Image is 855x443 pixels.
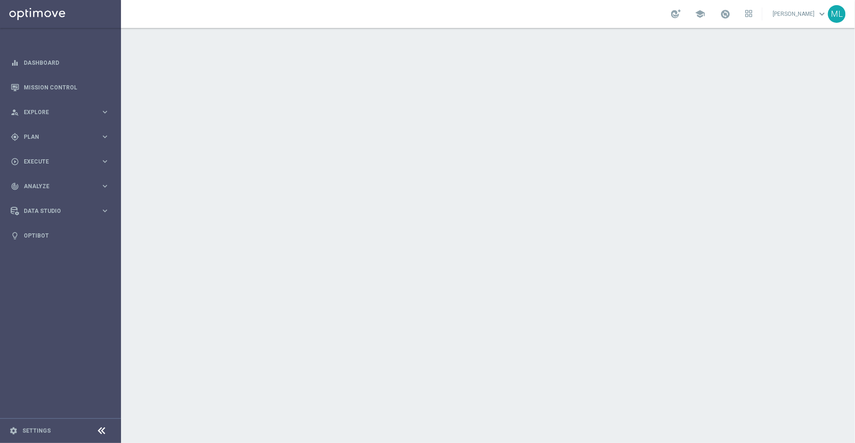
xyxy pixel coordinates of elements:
[10,109,110,116] button: person_search Explore keyboard_arrow_right
[11,223,109,248] div: Optibot
[22,428,51,434] a: Settings
[817,9,827,19] span: keyboard_arrow_down
[101,157,109,166] i: keyboard_arrow_right
[101,182,109,191] i: keyboard_arrow_right
[772,7,828,21] a: [PERSON_NAME]keyboard_arrow_down
[10,183,110,190] button: track_changes Analyze keyboard_arrow_right
[11,133,101,141] div: Plan
[24,109,101,115] span: Explore
[10,59,110,67] button: equalizer Dashboard
[24,184,101,189] span: Analyze
[24,75,109,100] a: Mission Control
[11,108,101,116] div: Explore
[11,182,19,191] i: track_changes
[11,108,19,116] i: person_search
[10,232,110,239] button: lightbulb Optibot
[11,59,19,67] i: equalizer
[695,9,705,19] span: school
[101,108,109,116] i: keyboard_arrow_right
[11,75,109,100] div: Mission Control
[828,5,846,23] div: ML
[24,134,101,140] span: Plan
[11,182,101,191] div: Analyze
[10,207,110,215] button: Data Studio keyboard_arrow_right
[11,50,109,75] div: Dashboard
[24,223,109,248] a: Optibot
[101,132,109,141] i: keyboard_arrow_right
[24,50,109,75] a: Dashboard
[24,159,101,164] span: Execute
[101,206,109,215] i: keyboard_arrow_right
[9,427,18,435] i: settings
[11,232,19,240] i: lightbulb
[11,133,19,141] i: gps_fixed
[11,157,19,166] i: play_circle_outline
[24,208,101,214] span: Data Studio
[11,157,101,166] div: Execute
[10,158,110,165] button: play_circle_outline Execute keyboard_arrow_right
[10,133,110,141] button: gps_fixed Plan keyboard_arrow_right
[10,84,110,91] button: Mission Control
[11,207,101,215] div: Data Studio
